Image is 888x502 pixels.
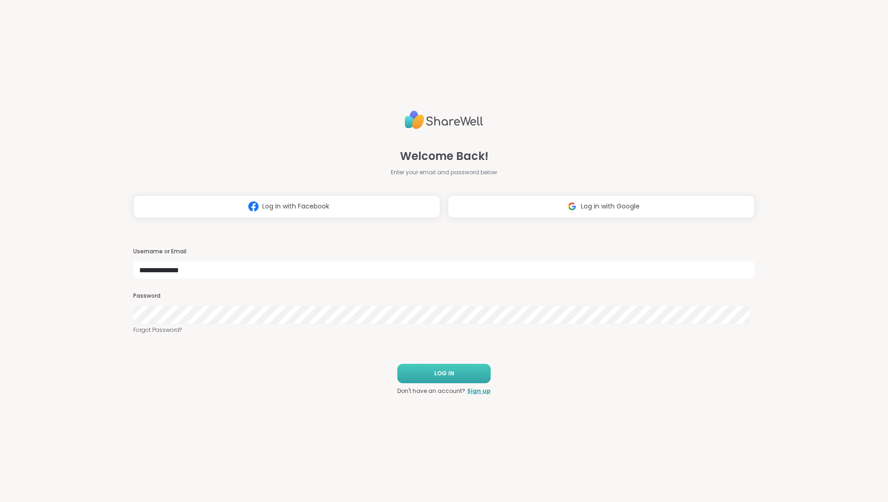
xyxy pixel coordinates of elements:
h3: Username or Email [133,248,755,256]
a: Sign up [467,387,491,395]
img: ShareWell Logomark [245,198,262,215]
span: LOG IN [434,369,454,378]
button: Log in with Facebook [133,195,440,218]
h3: Password [133,292,755,300]
a: Forgot Password? [133,326,755,334]
img: ShareWell Logo [405,107,483,133]
button: LOG IN [397,364,491,383]
button: Log in with Google [448,195,755,218]
img: ShareWell Logomark [563,198,581,215]
span: Welcome Back! [400,148,488,165]
span: Enter your email and password below [391,168,497,177]
span: Log in with Google [581,202,640,211]
span: Log in with Facebook [262,202,329,211]
span: Don't have an account? [397,387,465,395]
